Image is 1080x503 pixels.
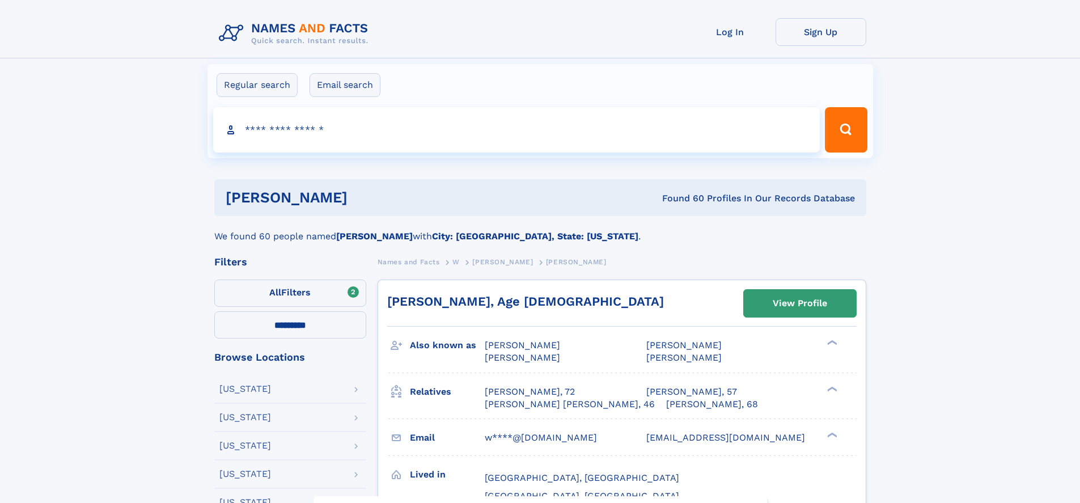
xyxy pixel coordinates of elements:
a: [PERSON_NAME], 68 [666,398,758,411]
span: W [452,258,460,266]
span: [PERSON_NAME] [485,340,560,350]
h3: Also known as [410,336,485,355]
img: Logo Names and Facts [214,18,378,49]
a: [PERSON_NAME] [PERSON_NAME], 46 [485,398,655,411]
a: [PERSON_NAME] [472,255,533,269]
a: [PERSON_NAME], Age [DEMOGRAPHIC_DATA] [387,294,664,308]
span: All [269,287,281,298]
span: [EMAIL_ADDRESS][DOMAIN_NAME] [646,432,805,443]
h3: Relatives [410,382,485,401]
div: We found 60 people named with . [214,216,866,243]
div: ❯ [824,431,838,438]
span: [GEOGRAPHIC_DATA], [GEOGRAPHIC_DATA] [485,472,679,483]
h3: Lived in [410,465,485,484]
div: ❯ [824,339,838,346]
div: ❯ [824,385,838,392]
div: Found 60 Profiles In Our Records Database [505,192,855,205]
div: [US_STATE] [219,384,271,394]
a: [PERSON_NAME], 57 [646,386,737,398]
a: Sign Up [776,18,866,46]
span: [PERSON_NAME] [472,258,533,266]
b: City: [GEOGRAPHIC_DATA], State: [US_STATE] [432,231,638,242]
div: [US_STATE] [219,441,271,450]
label: Regular search [217,73,298,97]
label: Email search [310,73,380,97]
div: [US_STATE] [219,470,271,479]
span: [PERSON_NAME] [485,352,560,363]
h1: [PERSON_NAME] [226,191,505,205]
a: Log In [685,18,776,46]
div: [US_STATE] [219,413,271,422]
label: Filters [214,280,366,307]
input: search input [213,107,820,153]
button: Search Button [825,107,867,153]
h3: Email [410,428,485,447]
span: [PERSON_NAME] [546,258,607,266]
a: W [452,255,460,269]
span: [PERSON_NAME] [646,352,722,363]
b: [PERSON_NAME] [336,231,413,242]
a: Names and Facts [378,255,440,269]
div: Browse Locations [214,352,366,362]
div: View Profile [773,290,827,316]
a: View Profile [744,290,856,317]
a: [PERSON_NAME], 72 [485,386,575,398]
span: [GEOGRAPHIC_DATA], [GEOGRAPHIC_DATA] [485,491,679,501]
span: [PERSON_NAME] [646,340,722,350]
div: Filters [214,257,366,267]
